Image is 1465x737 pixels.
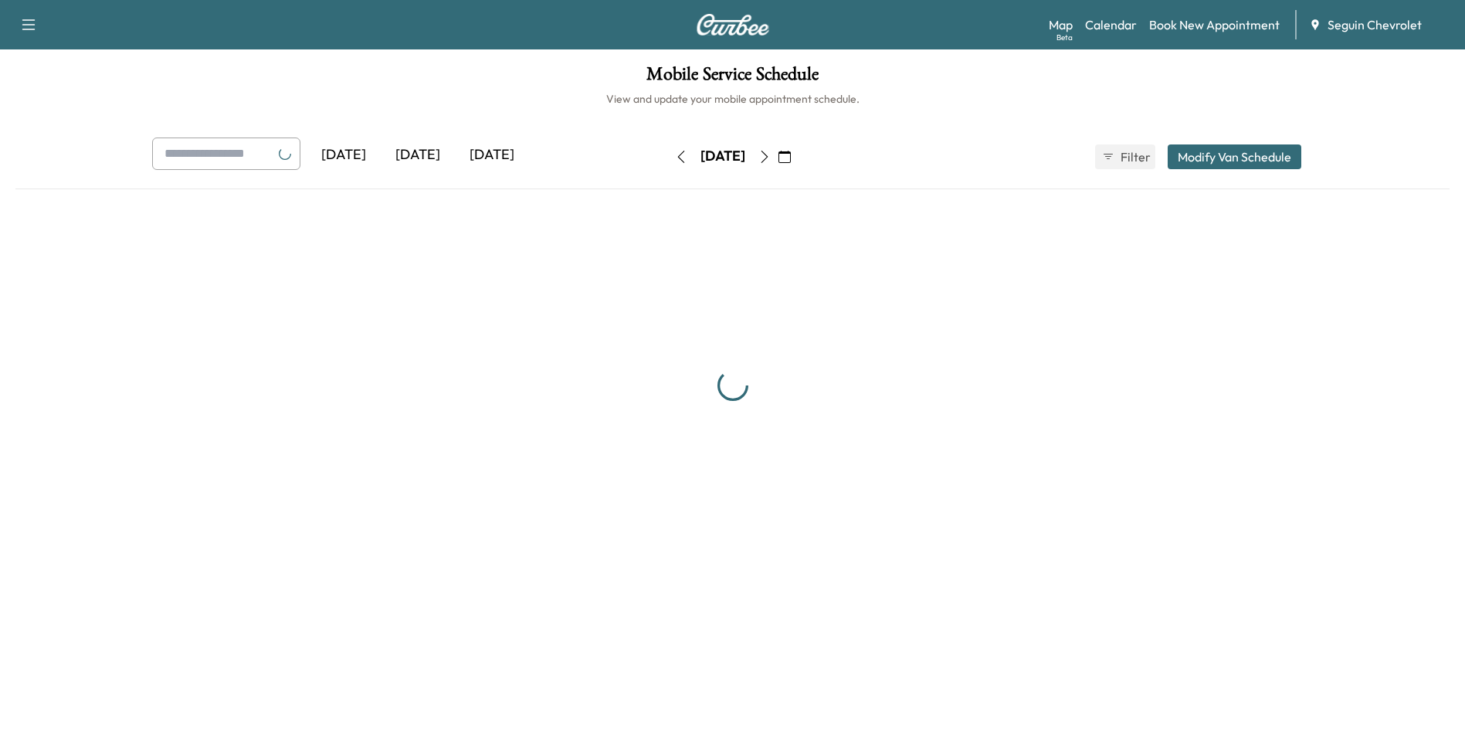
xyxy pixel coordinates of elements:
h6: View and update your mobile appointment schedule. [15,91,1450,107]
span: Filter [1121,148,1148,166]
a: MapBeta [1049,15,1073,34]
span: Seguin Chevrolet [1328,15,1422,34]
div: Beta [1056,32,1073,43]
div: [DATE] [455,138,529,173]
a: Book New Appointment [1149,15,1280,34]
div: [DATE] [381,138,455,173]
div: [DATE] [307,138,381,173]
img: Curbee Logo [696,14,770,36]
button: Modify Van Schedule [1168,144,1301,169]
button: Filter [1095,144,1155,169]
h1: Mobile Service Schedule [15,65,1450,91]
div: [DATE] [700,147,745,166]
a: Calendar [1085,15,1137,34]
